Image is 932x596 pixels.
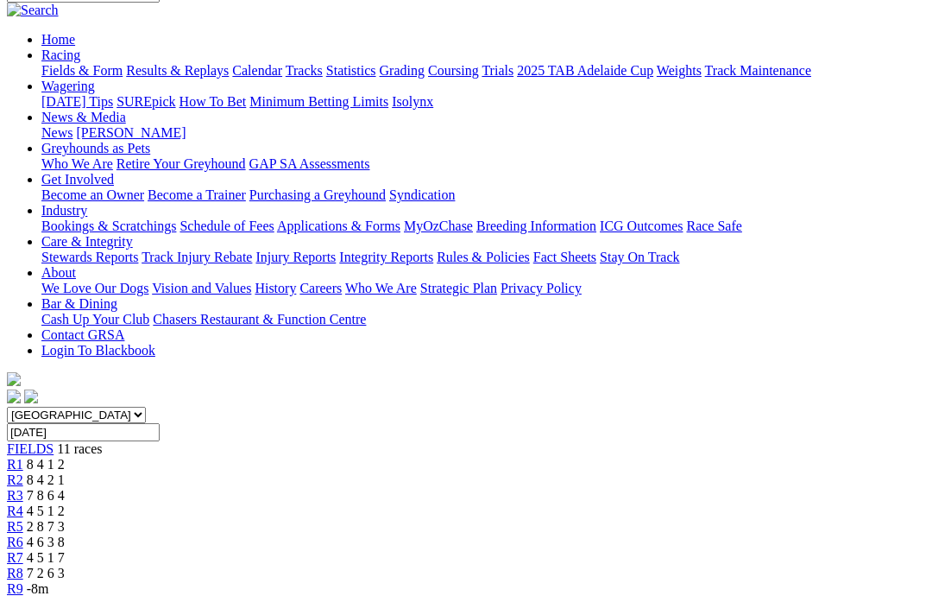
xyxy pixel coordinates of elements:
[7,566,23,580] a: R8
[41,94,925,110] div: Wagering
[249,94,388,109] a: Minimum Betting Limits
[7,3,59,18] img: Search
[255,250,336,264] a: Injury Reports
[41,281,148,295] a: We Love Our Dogs
[41,343,155,358] a: Login To Blackbook
[326,63,376,78] a: Statistics
[7,472,23,487] a: R2
[7,550,23,565] a: R7
[7,504,23,518] a: R4
[41,250,925,265] div: Care & Integrity
[600,219,683,233] a: ICG Outcomes
[41,250,138,264] a: Stewards Reports
[41,187,925,203] div: Get Involved
[420,281,497,295] a: Strategic Plan
[41,312,925,327] div: Bar & Dining
[249,156,370,171] a: GAP SA Assessments
[179,219,274,233] a: Schedule of Fees
[27,566,65,580] span: 7 2 6 3
[255,281,296,295] a: History
[116,94,175,109] a: SUREpick
[286,63,323,78] a: Tracks
[76,125,186,140] a: [PERSON_NAME]
[24,390,38,403] img: twitter.svg
[41,296,117,311] a: Bar & Dining
[482,63,513,78] a: Trials
[392,94,433,109] a: Isolynx
[148,187,246,202] a: Become a Trainer
[249,187,386,202] a: Purchasing a Greyhound
[7,535,23,549] a: R6
[657,63,702,78] a: Weights
[27,472,65,487] span: 8 4 2 1
[27,519,65,534] span: 2 8 7 3
[41,125,72,140] a: News
[27,550,65,565] span: 4 5 1 7
[41,48,80,62] a: Racing
[339,250,433,264] a: Integrity Reports
[533,250,596,264] a: Fact Sheets
[600,250,679,264] a: Stay On Track
[41,63,925,79] div: Racing
[41,281,925,296] div: About
[41,234,133,249] a: Care & Integrity
[7,519,23,534] a: R5
[7,441,54,456] a: FIELDS
[7,488,23,503] a: R3
[41,32,75,47] a: Home
[517,63,653,78] a: 2025 TAB Adelaide Cup
[41,110,126,124] a: News & Media
[116,156,246,171] a: Retire Your Greyhound
[7,390,21,403] img: facebook.svg
[27,581,49,596] span: -8m
[41,219,925,234] div: Industry
[142,250,252,264] a: Track Injury Rebate
[389,187,455,202] a: Syndication
[41,156,925,172] div: Greyhounds as Pets
[380,63,425,78] a: Grading
[41,63,123,78] a: Fields & Form
[41,125,925,141] div: News & Media
[41,141,150,155] a: Greyhounds as Pets
[437,250,530,264] a: Rules & Policies
[7,372,21,386] img: logo-grsa-white.png
[41,219,176,233] a: Bookings & Scratchings
[27,535,65,549] span: 4 6 3 8
[277,219,400,233] a: Applications & Forms
[126,63,229,78] a: Results & Replays
[232,63,282,78] a: Calendar
[299,281,342,295] a: Careers
[41,203,87,218] a: Industry
[501,281,582,295] a: Privacy Policy
[27,504,65,518] span: 4 5 1 2
[705,63,811,78] a: Track Maintenance
[7,581,23,596] a: R9
[27,488,65,503] span: 7 8 6 4
[153,312,366,327] a: Chasers Restaurant & Function Centre
[404,219,473,233] a: MyOzChase
[476,219,596,233] a: Breeding Information
[41,187,144,202] a: Become an Owner
[686,219,741,233] a: Race Safe
[41,79,95,93] a: Wagering
[41,94,113,109] a: [DATE] Tips
[27,457,65,472] span: 8 4 1 2
[41,172,114,187] a: Get Involved
[41,156,113,171] a: Who We Are
[41,265,76,280] a: About
[428,63,479,78] a: Coursing
[57,441,102,456] span: 11 races
[7,423,160,441] input: Select date
[7,457,23,472] a: R1
[179,94,247,109] a: How To Bet
[345,281,417,295] a: Who We Are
